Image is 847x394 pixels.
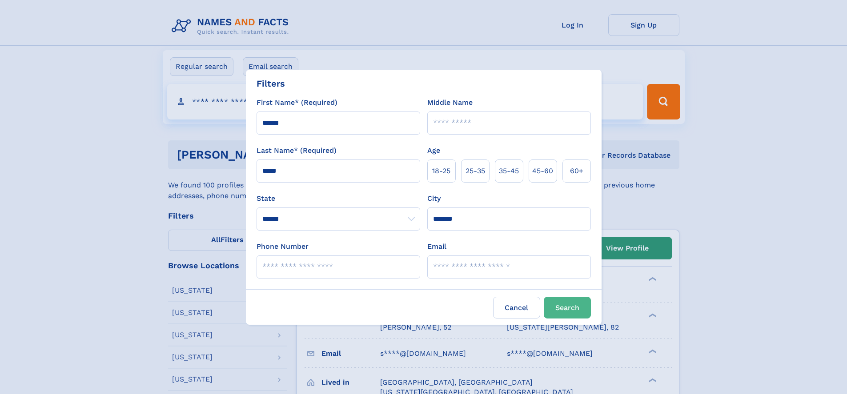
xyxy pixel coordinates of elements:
[257,193,420,204] label: State
[432,166,450,176] span: 18‑25
[427,241,446,252] label: Email
[257,77,285,90] div: Filters
[499,166,519,176] span: 35‑45
[427,97,473,108] label: Middle Name
[257,97,337,108] label: First Name* (Required)
[570,166,583,176] span: 60+
[493,297,540,318] label: Cancel
[257,145,337,156] label: Last Name* (Required)
[466,166,485,176] span: 25‑35
[257,241,309,252] label: Phone Number
[544,297,591,318] button: Search
[532,166,553,176] span: 45‑60
[427,145,440,156] label: Age
[427,193,441,204] label: City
